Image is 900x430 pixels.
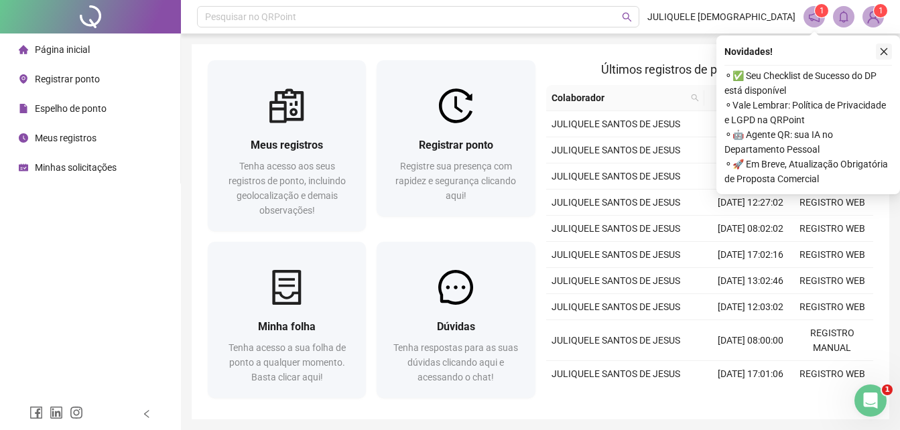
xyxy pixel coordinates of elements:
[29,406,43,419] span: facebook
[710,320,791,361] td: [DATE] 08:00:00
[724,68,892,98] span: ⚬ ✅ Seu Checklist de Sucesso do DP está disponível
[552,145,680,155] span: JULIQUELE SANTOS DE JESUS
[19,104,28,113] span: file
[552,301,680,312] span: JULIQUELE SANTOS DE JESUS
[710,163,791,190] td: [DATE] 13:25:40
[35,162,117,173] span: Minhas solicitações
[35,133,97,143] span: Meus registros
[710,294,791,320] td: [DATE] 12:03:02
[710,111,791,137] td: [DATE] 08:03:10
[724,127,892,157] span: ⚬ 🤖 Agente QR: sua IA no Departamento Pessoal
[710,90,767,105] span: Data/Hora
[791,320,873,361] td: REGISTRO MANUAL
[710,268,791,294] td: [DATE] 13:02:46
[208,242,366,398] a: Minha folhaTenha acesso a sua folha de ponto a qualquer momento. Basta clicar aqui!
[724,44,773,59] span: Novidades !
[688,88,702,108] span: search
[35,74,100,84] span: Registrar ponto
[815,4,828,17] sup: 1
[395,161,516,201] span: Registre sua presença com rapidez e segurança clicando aqui!
[710,216,791,242] td: [DATE] 08:02:02
[258,320,316,333] span: Minha folha
[35,44,90,55] span: Página inicial
[552,171,680,182] span: JULIQUELE SANTOS DE JESUS
[879,47,889,56] span: close
[601,62,818,76] span: Últimos registros de ponto sincronizados
[552,197,680,208] span: JULIQUELE SANTOS DE JESUS
[50,406,63,419] span: linkedin
[622,12,632,22] span: search
[19,163,28,172] span: schedule
[838,11,850,23] span: bell
[229,161,346,216] span: Tenha acesso aos seus registros de ponto, incluindo geolocalização e demais observações!
[419,139,493,151] span: Registrar ponto
[377,242,535,398] a: DúvidasTenha respostas para as suas dúvidas clicando aqui e acessando o chat!
[19,74,28,84] span: environment
[710,190,791,216] td: [DATE] 12:27:02
[791,216,873,242] td: REGISTRO WEB
[791,268,873,294] td: REGISTRO WEB
[863,7,883,27] img: 88757
[791,242,873,268] td: REGISTRO WEB
[724,98,892,127] span: ⚬ Vale Lembrar: Política de Privacidade e LGPD na QRPoint
[552,249,680,260] span: JULIQUELE SANTOS DE JESUS
[724,157,892,186] span: ⚬ 🚀 Em Breve, Atualização Obrigatória de Proposta Comercial
[251,139,323,151] span: Meus registros
[882,384,893,395] span: 1
[820,6,824,15] span: 1
[879,6,883,15] span: 1
[552,119,680,129] span: JULIQUELE SANTOS DE JESUS
[70,406,83,419] span: instagram
[552,368,680,379] span: JULIQUELE SANTOS DE JESUS
[552,275,680,286] span: JULIQUELE SANTOS DE JESUS
[854,384,887,417] iframe: Intercom live chat
[19,133,28,143] span: clock-circle
[229,342,346,382] span: Tenha acesso a sua folha de ponto a qualquer momento. Basta clicar aqui!
[208,60,366,231] a: Meus registrosTenha acesso aos seus registros de ponto, incluindo geolocalização e demais observa...
[874,4,887,17] sup: Atualize o seu contato no menu Meus Dados
[142,409,151,419] span: left
[647,9,795,24] span: JULIQUELE [DEMOGRAPHIC_DATA]
[791,294,873,320] td: REGISTRO WEB
[552,90,686,105] span: Colaborador
[19,45,28,54] span: home
[791,361,873,387] td: REGISTRO WEB
[691,94,699,102] span: search
[35,103,107,114] span: Espelho de ponto
[437,320,475,333] span: Dúvidas
[710,361,791,387] td: [DATE] 17:01:06
[704,85,783,111] th: Data/Hora
[791,190,873,216] td: REGISTRO WEB
[710,137,791,163] td: [DATE] 17:00:48
[552,335,680,346] span: JULIQUELE SANTOS DE JESUS
[808,11,820,23] span: notification
[377,60,535,216] a: Registrar pontoRegistre sua presença com rapidez e segurança clicando aqui!
[393,342,518,382] span: Tenha respostas para as suas dúvidas clicando aqui e acessando o chat!
[552,223,680,234] span: JULIQUELE SANTOS DE JESUS
[710,242,791,268] td: [DATE] 17:02:16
